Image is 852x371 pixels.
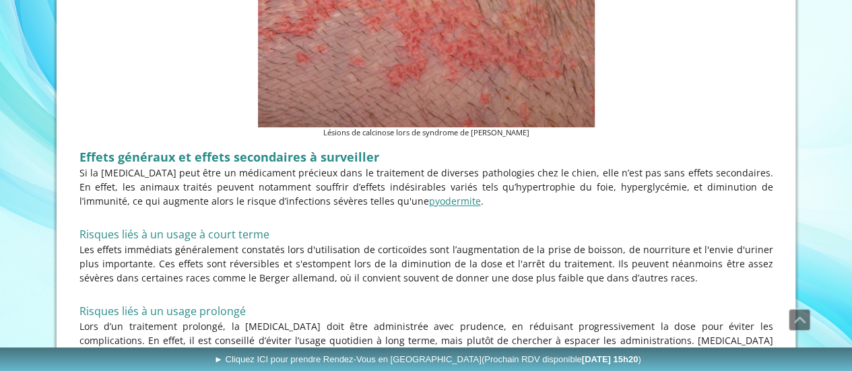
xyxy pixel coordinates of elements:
figcaption: Lésions de calcinose lors de syndrome de [PERSON_NAME] [258,127,595,139]
span: Risques liés à un usage à court terme [79,227,269,242]
span: ► Cliquez ICI pour prendre Rendez-Vous en [GEOGRAPHIC_DATA] [214,354,641,364]
a: pyodermite [429,195,481,207]
a: Défiler vers le haut [789,309,810,331]
span: Effets généraux et effets secondaires à surveiller [79,149,379,165]
p: Si la [MEDICAL_DATA] peut être un médicament précieux dans le traitement de diverses pathologies ... [79,166,773,208]
p: Lors d’un traitement prolongé, la [MEDICAL_DATA] doit être administrée avec prudence, en réduisan... [79,319,773,362]
span: Risques liés à un usage prolongé [79,304,246,318]
b: [DATE] 15h20 [582,354,638,364]
span: Défiler vers le haut [789,310,810,330]
span: (Prochain RDV disponible ) [482,354,641,364]
p: Les effets immédiats généralement constatés lors d'utilisation de corticoïdes sont l’augmentation... [79,242,773,285]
